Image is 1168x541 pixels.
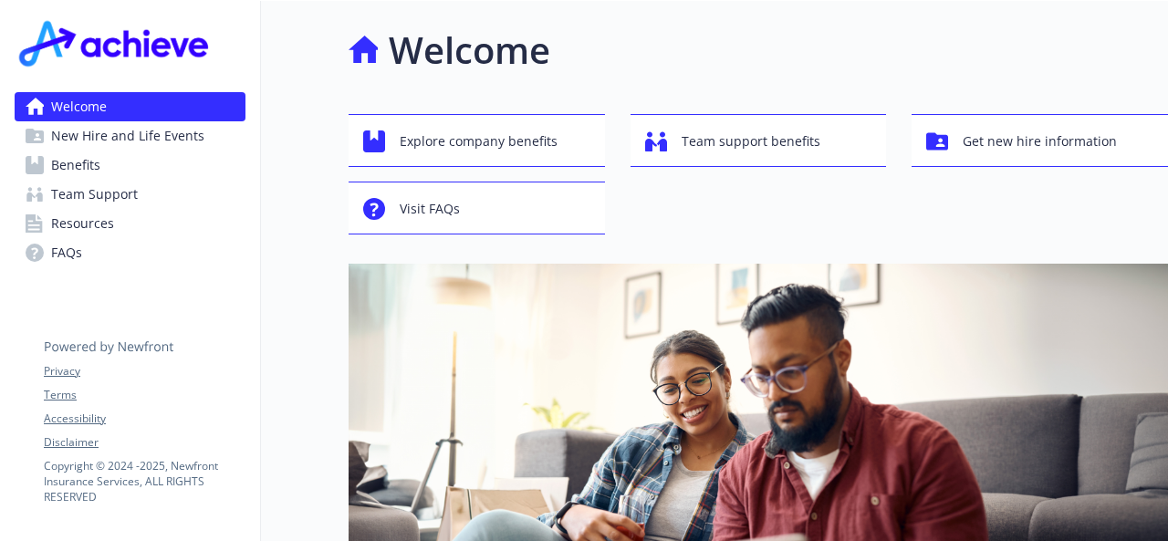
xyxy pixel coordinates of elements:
[51,238,82,267] span: FAQs
[51,121,204,151] span: New Hire and Life Events
[400,192,460,226] span: Visit FAQs
[15,209,245,238] a: Resources
[15,151,245,180] a: Benefits
[44,363,245,380] a: Privacy
[389,23,550,78] h1: Welcome
[682,124,820,159] span: Team support benefits
[51,209,114,238] span: Resources
[15,238,245,267] a: FAQs
[400,124,558,159] span: Explore company benefits
[44,411,245,427] a: Accessibility
[963,124,1117,159] span: Get new hire information
[15,180,245,209] a: Team Support
[349,114,605,167] button: Explore company benefits
[51,92,107,121] span: Welcome
[44,387,245,403] a: Terms
[51,180,138,209] span: Team Support
[15,92,245,121] a: Welcome
[51,151,100,180] span: Benefits
[44,458,245,505] p: Copyright © 2024 - 2025 , Newfront Insurance Services, ALL RIGHTS RESERVED
[912,114,1168,167] button: Get new hire information
[631,114,887,167] button: Team support benefits
[349,182,605,234] button: Visit FAQs
[15,121,245,151] a: New Hire and Life Events
[44,434,245,451] a: Disclaimer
